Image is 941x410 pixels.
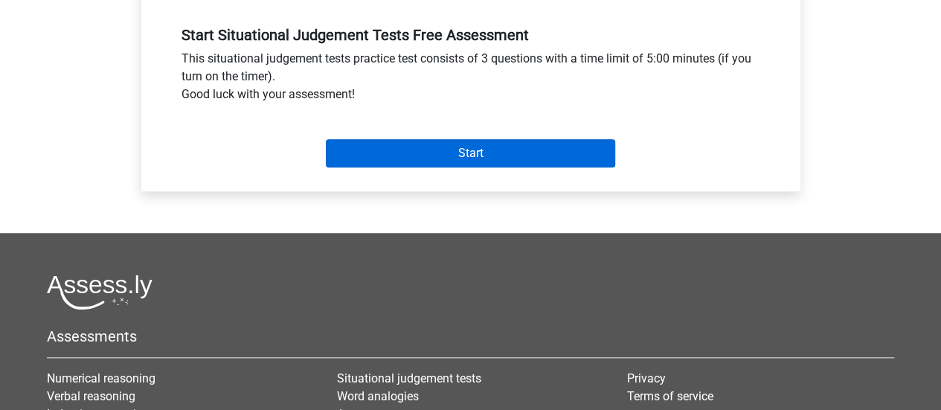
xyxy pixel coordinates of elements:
[47,389,135,403] a: Verbal reasoning
[626,371,665,385] a: Privacy
[47,327,894,345] h5: Assessments
[337,389,419,403] a: Word analogies
[326,139,615,167] input: Start
[47,275,152,310] img: Assessly logo
[626,389,713,403] a: Terms of service
[170,50,771,109] div: This situational judgement tests practice test consists of 3 questions with a time limit of 5:00 ...
[182,26,760,44] h5: Start Situational Judgement Tests Free Assessment
[47,371,155,385] a: Numerical reasoning
[337,371,481,385] a: Situational judgement tests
